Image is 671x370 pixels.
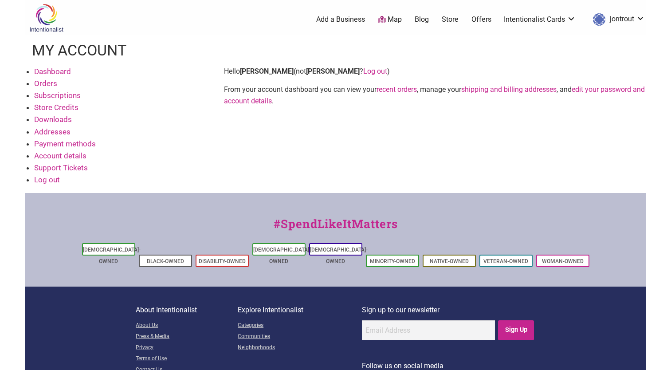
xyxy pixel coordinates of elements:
[34,103,78,112] a: Store Credits
[136,320,238,331] a: About Us
[483,258,528,264] a: Veteran-Owned
[136,331,238,342] a: Press & Media
[362,320,495,340] input: Email Address
[238,304,362,316] p: Explore Intentionalist
[25,4,67,32] img: Intentionalist
[238,331,362,342] a: Communities
[136,304,238,316] p: About Intentionalist
[136,354,238,365] a: Terms of Use
[377,85,417,94] a: recent orders
[83,247,141,264] a: [DEMOGRAPHIC_DATA]-Owned
[136,342,238,354] a: Privacy
[34,163,88,172] a: Support Tickets
[370,258,415,264] a: Minority-Owned
[34,115,72,124] a: Downloads
[34,79,57,88] a: Orders
[415,15,429,24] a: Blog
[442,15,459,24] a: Store
[34,127,71,136] a: Addresses
[306,67,360,75] strong: [PERSON_NAME]
[238,342,362,354] a: Neighborhoods
[32,40,126,61] h1: My account
[224,84,646,106] p: From your account dashboard you can view your , manage your , and .
[34,139,96,148] a: Payment methods
[316,15,365,24] a: Add a Business
[34,67,71,76] a: Dashboard
[34,151,86,160] a: Account details
[504,15,576,24] a: Intentionalist Cards
[147,258,184,264] a: Black-Owned
[253,247,311,264] a: [DEMOGRAPHIC_DATA]-Owned
[34,91,81,100] a: Subscriptions
[498,320,534,340] input: Sign Up
[471,15,491,24] a: Offers
[362,304,535,316] p: Sign up to our newsletter
[461,85,557,94] a: shipping and billing addresses
[589,12,645,28] a: jontrout
[430,258,469,264] a: Native-Owned
[25,66,212,193] nav: Account pages
[34,175,60,184] a: Log out
[310,247,368,264] a: [DEMOGRAPHIC_DATA]-Owned
[378,15,402,25] a: Map
[238,320,362,331] a: Categories
[25,215,646,241] div: #SpendLikeItMatters
[224,66,646,77] p: Hello (not ? )
[199,258,246,264] a: Disability-Owned
[240,67,294,75] strong: [PERSON_NAME]
[224,85,645,105] a: edit your password and account details
[363,67,387,75] a: Log out
[542,258,584,264] a: Woman-Owned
